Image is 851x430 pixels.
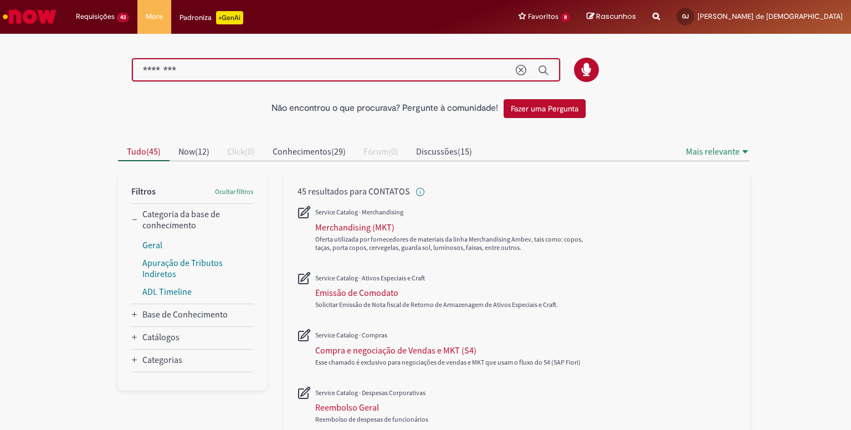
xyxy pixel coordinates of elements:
p: +GenAi [216,11,243,24]
span: 8 [561,13,570,22]
span: 43 [117,13,129,22]
span: More [146,11,163,22]
div: Padroniza [180,11,243,24]
span: Favoritos [528,11,558,22]
img: ServiceNow [1,6,58,28]
span: GJ [682,13,689,20]
h2: Não encontrou o que procurava? Pergunte à comunidade! [271,104,498,114]
button: Fazer uma Pergunta [504,99,586,118]
a: Rascunhos [587,12,636,22]
span: [PERSON_NAME] de [DEMOGRAPHIC_DATA] [698,12,843,21]
span: Rascunhos [596,11,636,22]
span: Requisições [76,11,115,22]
